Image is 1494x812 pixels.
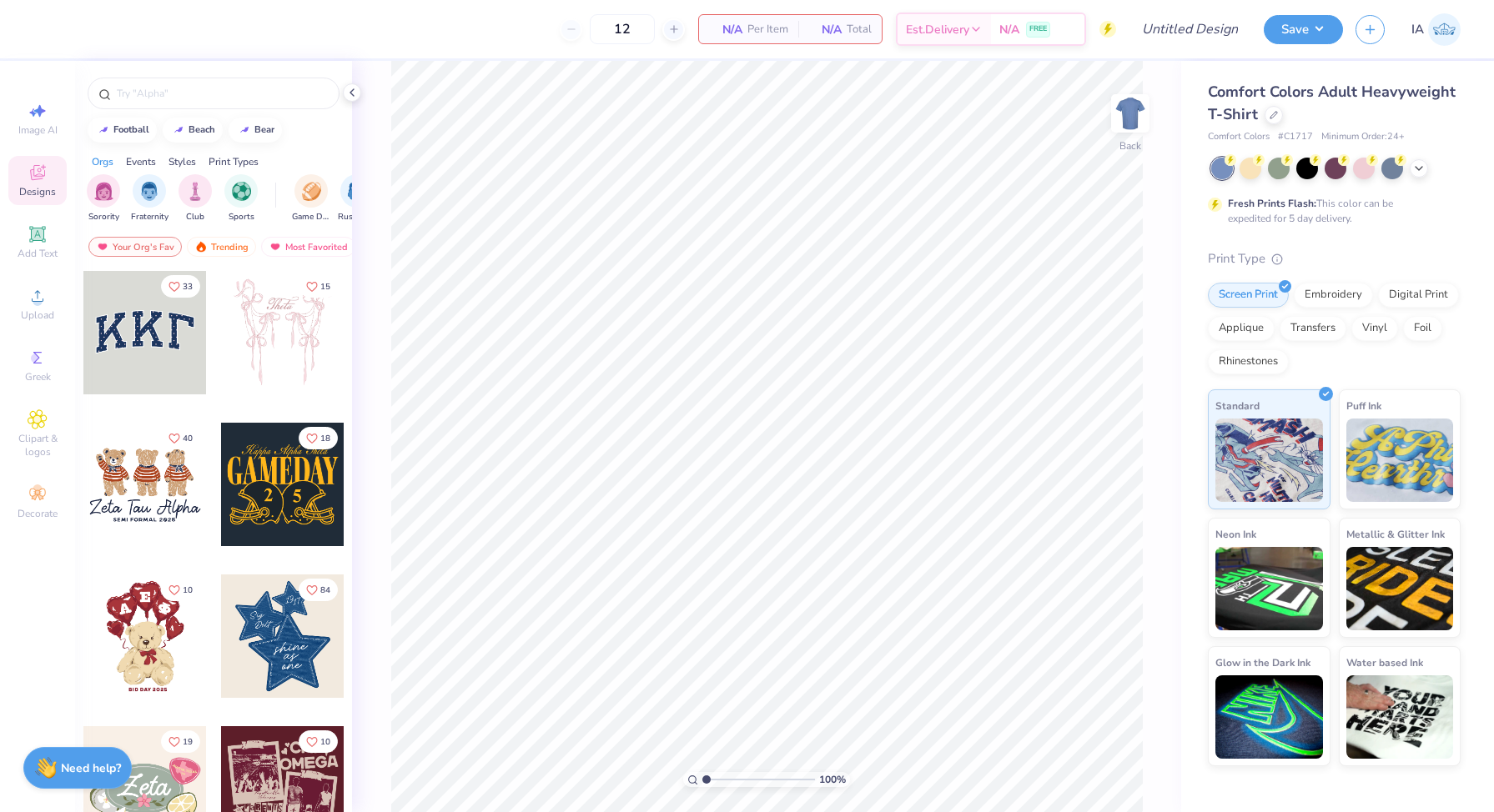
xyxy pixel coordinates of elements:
img: Back [1114,97,1147,130]
img: most_fav.gif [96,241,109,253]
div: Print Types [209,154,259,169]
button: Like [299,427,338,449]
span: Decorate [18,507,58,520]
span: Rush & Bid [338,211,376,223]
div: Styles [169,154,196,169]
span: Per Item [747,21,788,38]
span: Greek [25,370,51,383]
img: Neon Ink [1215,547,1323,630]
div: beach [189,125,215,134]
span: Image AI [18,123,58,137]
div: filter for Sorority [87,174,120,223]
img: Metallic & Glitter Ink [1346,547,1454,630]
img: trend_line.gif [238,125,251,135]
span: Upload [21,308,54,322]
strong: Need help? [61,760,121,776]
button: Like [161,579,200,601]
div: bear [254,125,274,134]
img: Club Image [186,182,204,201]
button: filter button [179,174,212,223]
span: # C1717 [1278,130,1313,144]
div: Screen Print [1208,283,1289,308]
img: Water based Ink [1346,675,1454,759]
input: Untitled Design [1129,13,1251,46]
img: Fraternity Image [140,182,158,201]
input: – – [590,14,655,44]
span: 18 [320,434,330,443]
span: 10 [320,738,330,746]
button: filter button [131,174,169,223]
button: Like [161,730,200,753]
span: Sports [229,211,254,223]
img: trend_line.gif [172,125,185,135]
span: 10 [183,586,193,594]
span: N/A [999,21,1019,38]
button: filter button [292,174,330,223]
button: beach [163,118,223,143]
div: Foil [1403,316,1442,341]
div: filter for Fraternity [131,174,169,223]
span: 33 [183,283,193,291]
span: Glow in the Dark Ink [1215,654,1310,671]
span: 84 [320,586,330,594]
span: Minimum Order: 24 + [1321,130,1405,144]
div: Trending [187,237,256,257]
img: Standard [1215,419,1323,502]
div: Events [126,154,156,169]
span: FREE [1029,23,1047,35]
span: Metallic & Glitter Ink [1346,525,1445,543]
span: Designs [19,185,56,198]
span: 100 % [819,772,846,787]
span: Comfort Colors [1208,130,1270,144]
img: Rush & Bid Image [348,182,367,201]
span: 40 [183,434,193,443]
span: N/A [709,21,742,38]
button: Like [299,275,338,298]
div: filter for Rush & Bid [338,174,376,223]
button: Save [1264,15,1343,44]
button: filter button [338,174,376,223]
div: filter for Sports [224,174,258,223]
span: 15 [320,283,330,291]
span: Neon Ink [1215,525,1256,543]
button: filter button [87,174,120,223]
img: trending.gif [194,241,208,253]
div: filter for Club [179,174,212,223]
div: Digital Print [1378,283,1459,308]
div: Applique [1208,316,1275,341]
span: 19 [183,738,193,746]
img: trend_line.gif [97,125,110,135]
div: Orgs [92,154,113,169]
strong: Fresh Prints Flash: [1228,197,1316,210]
img: Sorority Image [94,182,113,201]
img: Sports Image [232,182,251,201]
span: Est. Delivery [906,21,969,38]
div: football [113,125,149,134]
div: Back [1119,138,1141,153]
button: filter button [224,174,258,223]
button: Like [161,427,200,449]
div: Vinyl [1351,316,1398,341]
span: Sorority [88,211,119,223]
button: bear [229,118,282,143]
span: Total [847,21,872,38]
img: Glow in the Dark Ink [1215,675,1323,759]
span: N/A [808,21,842,38]
img: Inna Akselrud [1428,13,1461,46]
span: Club [186,211,204,223]
div: Most Favorited [261,237,355,257]
button: Like [299,730,338,753]
div: filter for Game Day [292,174,330,223]
span: Puff Ink [1346,397,1381,414]
a: IA [1411,13,1461,46]
button: Like [299,579,338,601]
span: Water based Ink [1346,654,1423,671]
img: Puff Ink [1346,419,1454,502]
span: Comfort Colors Adult Heavyweight T-Shirt [1208,82,1456,124]
img: most_fav.gif [269,241,282,253]
span: Game Day [292,211,330,223]
span: Add Text [18,247,58,260]
div: Print Type [1208,249,1461,268]
div: Embroidery [1294,283,1373,308]
span: Fraternity [131,211,169,223]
